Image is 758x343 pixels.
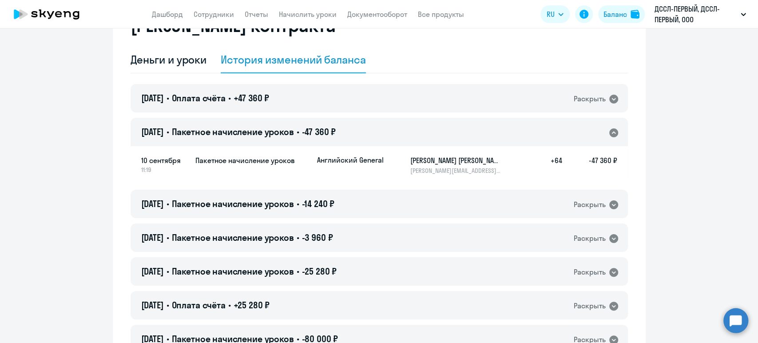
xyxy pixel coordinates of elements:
[234,92,270,104] span: +47 360 ₽
[317,155,384,165] p: Английский General
[171,232,294,243] span: Пакетное начисление уроков
[141,198,164,209] span: [DATE]
[141,299,164,311] span: [DATE]
[194,10,234,19] a: Сотрудники
[234,299,270,311] span: +25 280 ₽
[297,198,299,209] span: •
[131,15,336,36] h2: [PERSON_NAME] контракта
[279,10,337,19] a: Начислить уроки
[141,166,188,174] span: 11:19
[141,232,164,243] span: [DATE]
[302,232,333,243] span: -3 960 ₽
[410,155,502,166] h5: [PERSON_NAME] [PERSON_NAME]
[228,92,231,104] span: •
[171,266,294,277] span: Пакетное начисление уроков
[131,52,207,67] div: Деньги и уроки
[297,266,299,277] span: •
[167,299,169,311] span: •
[152,10,183,19] a: Дашборд
[302,126,336,137] span: -47 360 ₽
[195,155,310,166] h5: Пакетное начисление уроков
[245,10,268,19] a: Отчеты
[655,4,737,25] p: ДССЛ-ПЕРВЫЙ, ДССЛ-ПЕРВЫЙ, ООО
[297,126,299,137] span: •
[171,299,225,311] span: Оплата счёта
[171,126,294,137] span: Пакетное начисление уроков
[418,10,464,19] a: Все продукты
[574,93,606,104] div: Раскрыть
[167,232,169,243] span: •
[167,126,169,137] span: •
[302,198,334,209] span: -14 240 ₽
[141,266,164,277] span: [DATE]
[347,10,407,19] a: Документооборот
[302,266,337,277] span: -25 280 ₽
[297,232,299,243] span: •
[562,155,617,175] h5: -47 360 ₽
[141,155,188,166] span: 10 сентября
[650,4,750,25] button: ДССЛ-ПЕРВЫЙ, ДССЛ-ПЕРВЫЙ, ООО
[574,233,606,244] div: Раскрыть
[540,5,570,23] button: RU
[534,155,562,175] h5: +64
[603,9,627,20] div: Баланс
[141,126,164,137] span: [DATE]
[167,92,169,104] span: •
[598,5,645,23] button: Балансbalance
[167,198,169,209] span: •
[221,52,366,67] div: История изменений баланса
[631,10,639,19] img: balance
[141,92,164,104] span: [DATE]
[410,167,502,175] p: [PERSON_NAME][EMAIL_ADDRESS][DOMAIN_NAME]
[574,300,606,311] div: Раскрыть
[574,199,606,210] div: Раскрыть
[171,92,225,104] span: Оплата счёта
[228,299,231,311] span: •
[547,9,555,20] span: RU
[167,266,169,277] span: •
[574,267,606,278] div: Раскрыть
[171,198,294,209] span: Пакетное начисление уроков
